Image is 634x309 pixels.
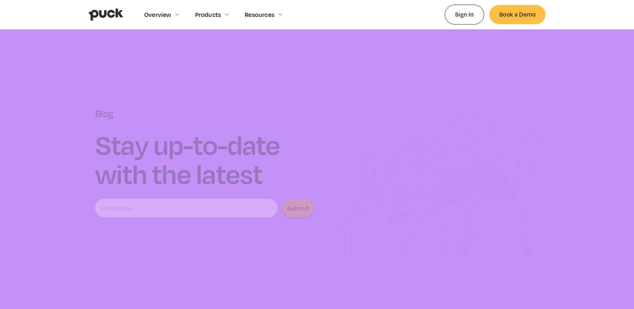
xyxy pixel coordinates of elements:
[489,5,546,24] a: Book a Demo
[95,108,113,119] div: Blog
[283,199,314,217] input: Submit
[144,11,171,18] div: Overview
[95,199,277,217] input: Email address
[445,5,484,24] a: Sign In
[245,11,274,18] div: Resources
[195,11,221,18] div: Products
[95,199,314,217] form: Email Form
[95,130,314,188] h1: Stay up-to-date with the latest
